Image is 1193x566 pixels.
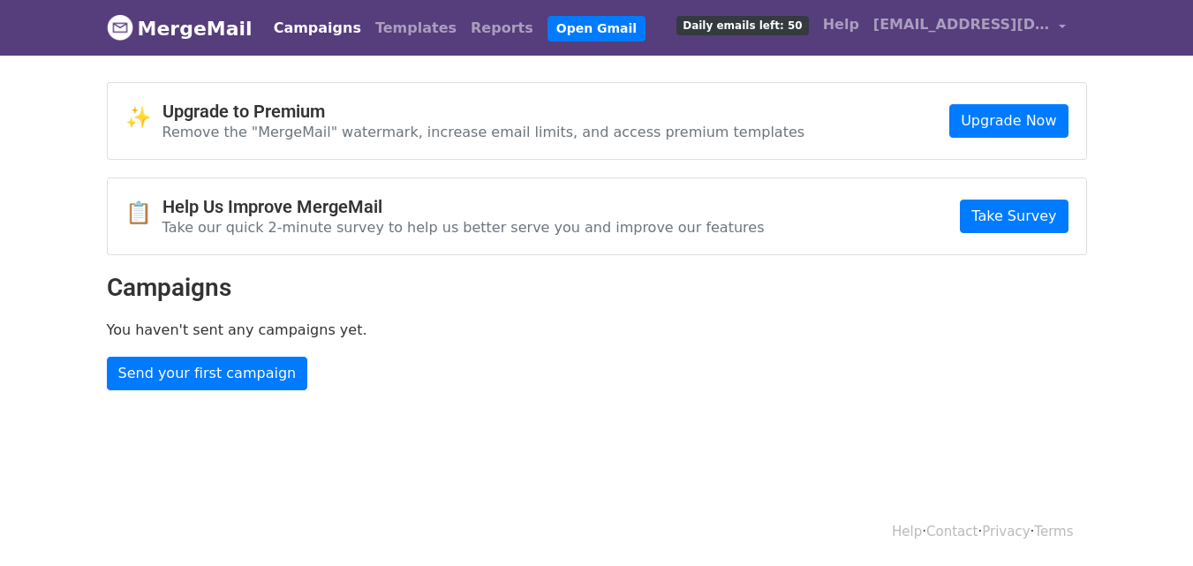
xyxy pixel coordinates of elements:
a: Reports [464,11,540,46]
a: Campaigns [267,11,368,46]
a: Templates [368,11,464,46]
span: 📋 [125,200,162,226]
span: ✨ [125,105,162,131]
h4: Help Us Improve MergeMail [162,196,765,217]
a: Open Gmail [547,16,646,42]
p: Take our quick 2-minute survey to help us better serve you and improve our features [162,218,765,237]
a: Help [816,7,866,42]
a: Upgrade Now [949,104,1068,138]
h4: Upgrade to Premium [162,101,805,122]
span: Daily emails left: 50 [676,16,808,35]
p: You haven't sent any campaigns yet. [107,321,1087,339]
a: Help [892,524,922,540]
a: Take Survey [960,200,1068,233]
h2: Campaigns [107,273,1087,303]
a: Send your first campaign [107,357,308,390]
a: Contact [926,524,978,540]
a: Privacy [982,524,1030,540]
span: [EMAIL_ADDRESS][DOMAIN_NAME] [873,14,1050,35]
p: Remove the "MergeMail" watermark, increase email limits, and access premium templates [162,123,805,141]
a: [EMAIL_ADDRESS][DOMAIN_NAME] [866,7,1073,49]
a: Daily emails left: 50 [669,7,815,42]
a: MergeMail [107,10,253,47]
a: Terms [1034,524,1073,540]
img: MergeMail logo [107,14,133,41]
